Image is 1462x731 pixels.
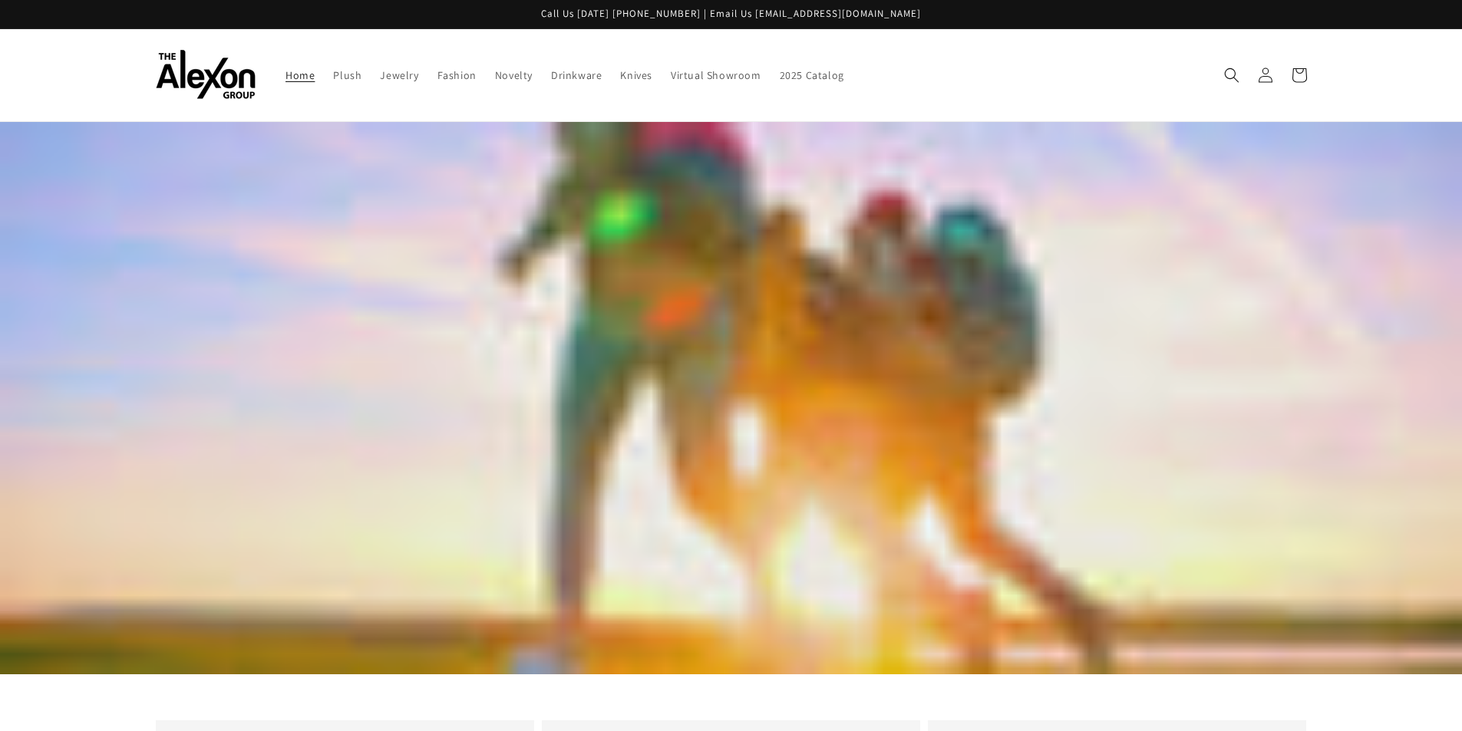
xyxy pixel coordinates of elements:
[611,59,662,91] a: Knives
[437,68,477,82] span: Fashion
[671,68,761,82] span: Virtual Showroom
[1215,58,1249,92] summary: Search
[156,50,256,100] img: The Alexon Group
[542,59,611,91] a: Drinkware
[371,59,427,91] a: Jewelry
[780,68,844,82] span: 2025 Catalog
[333,68,361,82] span: Plush
[428,59,486,91] a: Fashion
[620,68,652,82] span: Knives
[662,59,771,91] a: Virtual Showroom
[276,59,324,91] a: Home
[495,68,533,82] span: Novelty
[285,68,315,82] span: Home
[324,59,371,91] a: Plush
[380,68,418,82] span: Jewelry
[486,59,542,91] a: Novelty
[551,68,602,82] span: Drinkware
[771,59,853,91] a: 2025 Catalog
